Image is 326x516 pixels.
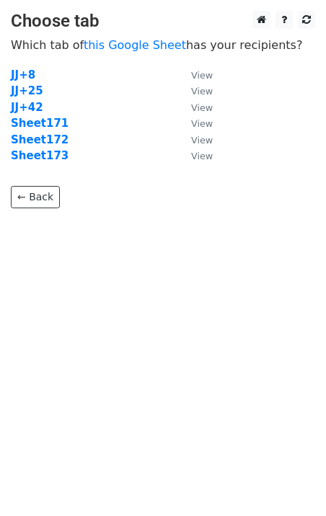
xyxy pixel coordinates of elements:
small: View [191,135,213,146]
a: View [177,133,213,146]
a: Sheet173 [11,149,69,162]
a: View [177,84,213,97]
small: View [191,70,213,81]
a: Sheet171 [11,117,69,130]
a: this Google Sheet [84,38,186,52]
a: JJ+8 [11,68,35,81]
h3: Choose tab [11,11,315,32]
a: ← Back [11,186,60,208]
a: Sheet172 [11,133,69,146]
p: Which tab of has your recipients? [11,37,315,53]
small: View [191,151,213,161]
small: View [191,86,213,97]
a: JJ+42 [11,101,43,114]
a: View [177,117,213,130]
a: View [177,149,213,162]
small: View [191,102,213,113]
a: JJ+25 [11,84,43,97]
a: View [177,68,213,81]
small: View [191,118,213,129]
a: View [177,101,213,114]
